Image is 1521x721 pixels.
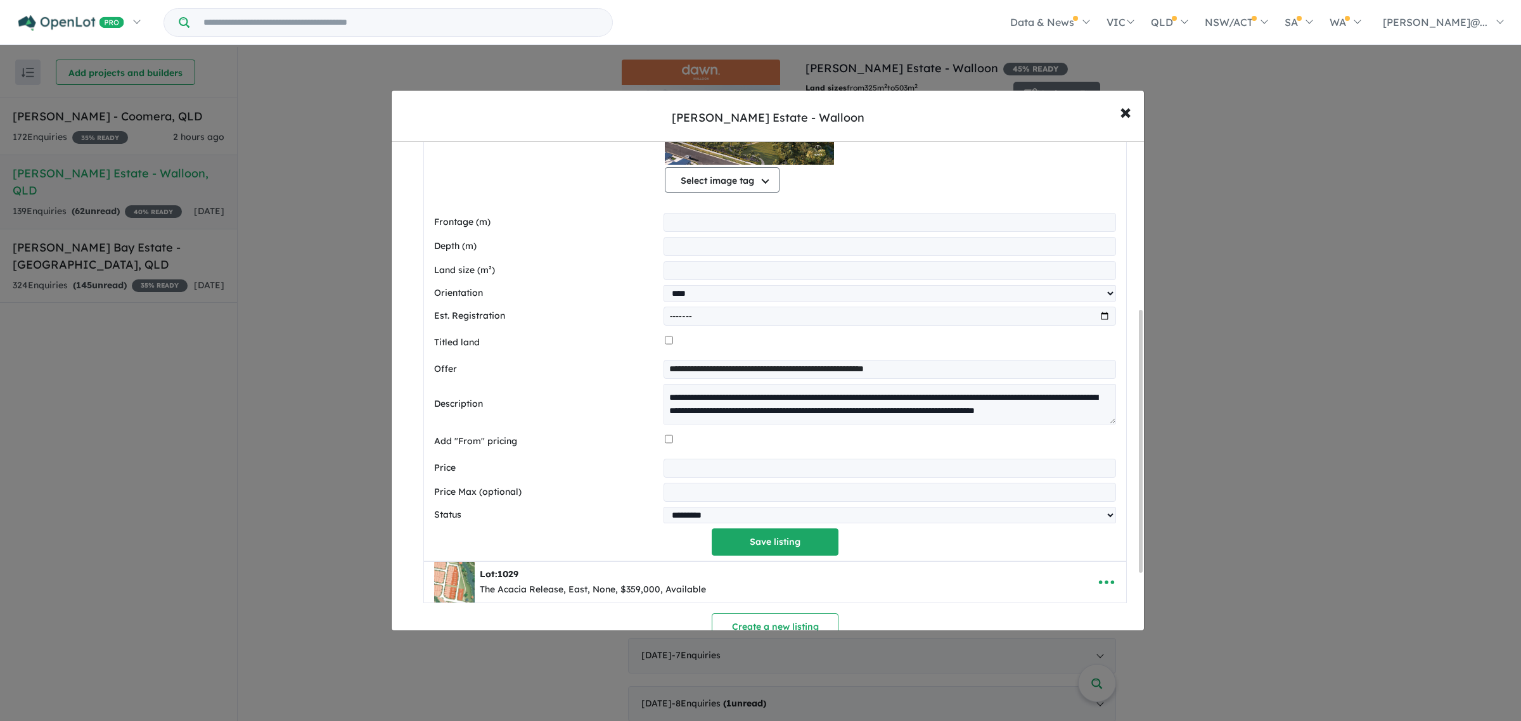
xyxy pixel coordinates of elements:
label: Price [434,461,658,476]
span: 1029 [497,568,518,580]
label: Offer [434,362,658,377]
div: The Acacia Release, East, None, $359,000, Available [480,582,706,597]
span: [PERSON_NAME]@... [1383,16,1487,29]
label: Status [434,507,658,523]
button: Save listing [712,528,838,556]
label: Add "From" pricing [434,434,660,449]
label: Price Max (optional) [434,485,658,500]
img: Dawn%20Estate%20-%20Walloon%20-%20Lot%201029___1760058530.jpg [434,562,475,603]
label: Description [434,397,658,412]
b: Lot: [480,568,518,580]
label: Frontage (m) [434,215,658,230]
label: Depth (m) [434,239,658,254]
label: Titled land [434,335,660,350]
button: Create a new listing [712,613,838,641]
input: Try estate name, suburb, builder or developer [192,9,610,36]
img: Openlot PRO Logo White [18,15,124,31]
label: Land size (m²) [434,263,658,278]
button: Select image tag [665,167,780,193]
span: × [1120,98,1131,125]
div: [PERSON_NAME] Estate - Walloon [672,110,864,126]
label: Orientation [434,286,658,301]
label: Est. Registration [434,309,658,324]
